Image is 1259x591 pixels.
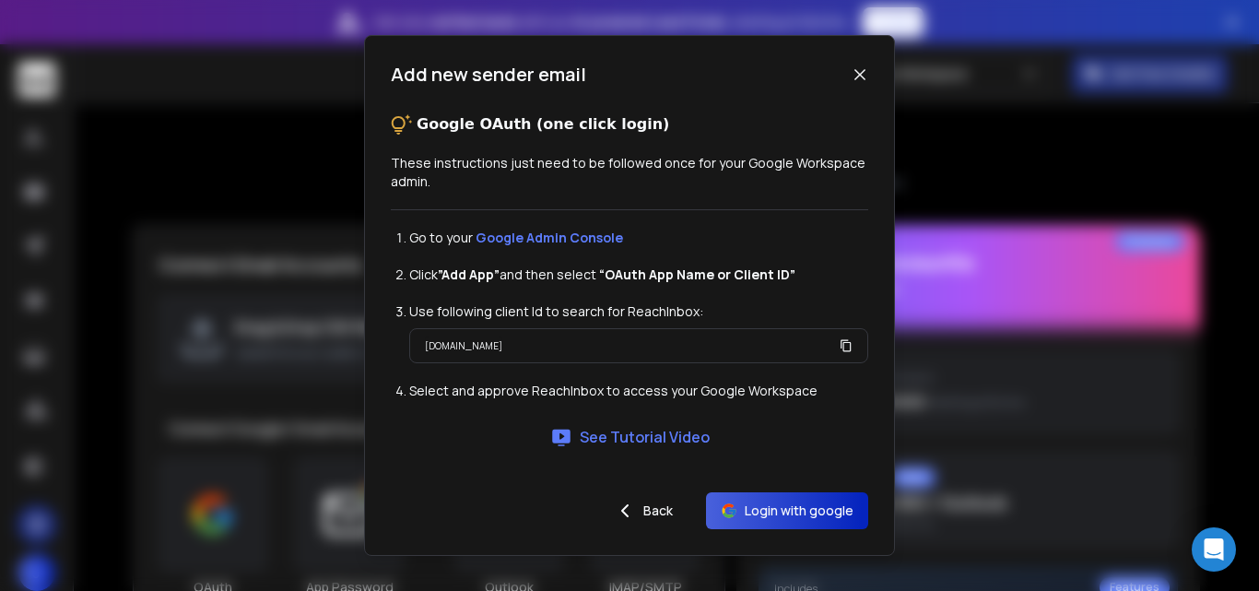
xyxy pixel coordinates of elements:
h1: Add new sender email [391,62,586,88]
li: Select and approve ReachInbox to access your Google Workspace [409,382,868,400]
a: Google Admin Console [476,229,623,246]
li: Go to your [409,229,868,247]
img: tips [391,113,413,136]
button: Back [599,492,688,529]
li: Use following client Id to search for ReachInbox: [409,302,868,321]
strong: ”Add App” [438,266,500,283]
button: Login with google [706,492,868,529]
strong: “OAuth App Name or Client ID” [599,266,795,283]
div: Open Intercom Messenger [1192,527,1236,572]
a: See Tutorial Video [550,426,710,448]
li: Click and then select [409,266,868,284]
p: [DOMAIN_NAME] [425,337,502,355]
p: These instructions just need to be followed once for your Google Workspace admin. [391,154,868,191]
p: Google OAuth (one click login) [417,113,669,136]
